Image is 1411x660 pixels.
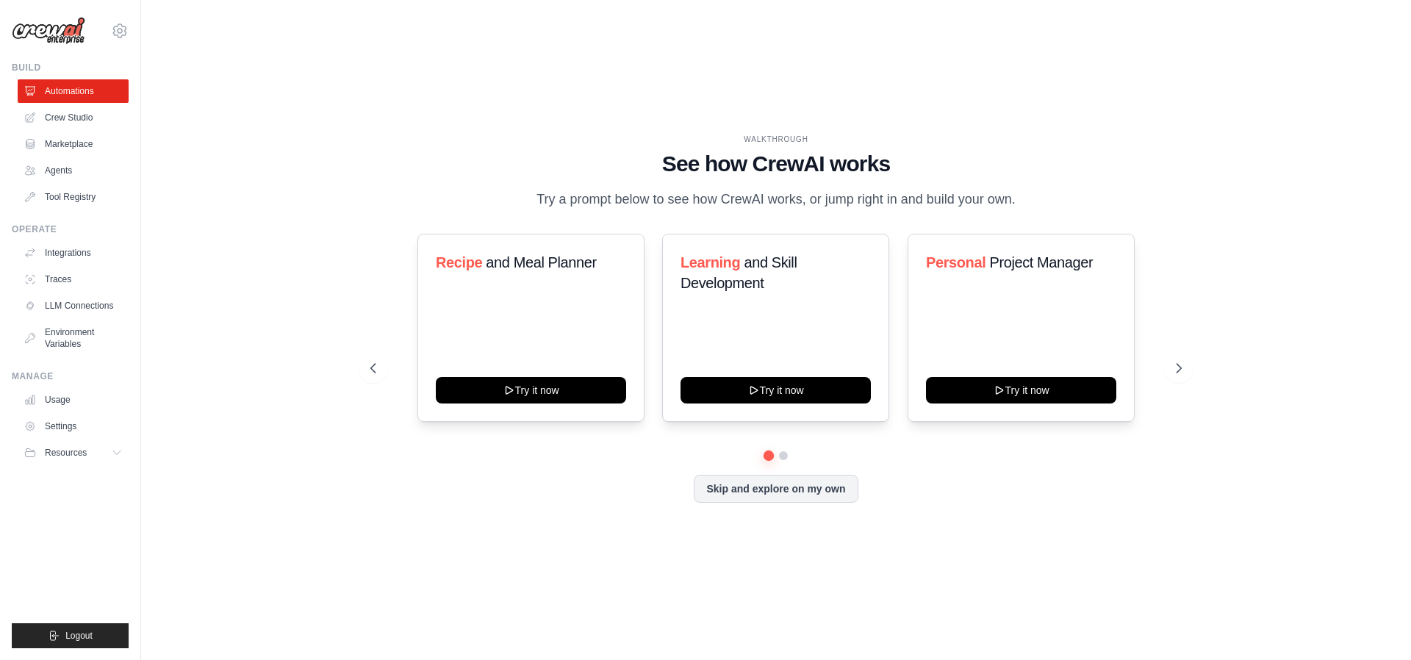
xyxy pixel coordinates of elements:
button: Skip and explore on my own [694,475,858,503]
span: and Meal Planner [486,254,596,270]
a: Agents [18,159,129,182]
span: Recipe [436,254,482,270]
a: Usage [18,388,129,412]
a: Tool Registry [18,185,129,209]
a: Automations [18,79,129,103]
button: Try it now [926,377,1116,403]
span: Learning [681,254,740,270]
img: Logo [12,17,85,45]
p: Try a prompt below to see how CrewAI works, or jump right in and build your own. [529,189,1023,210]
div: Build [12,62,129,73]
a: LLM Connections [18,294,129,318]
h1: See how CrewAI works [370,151,1182,177]
a: Traces [18,268,129,291]
button: Resources [18,441,129,464]
a: Integrations [18,241,129,265]
span: Personal [926,254,985,270]
div: Manage [12,370,129,382]
a: Environment Variables [18,320,129,356]
div: WALKTHROUGH [370,134,1182,145]
button: Try it now [436,377,626,403]
span: Logout [65,630,93,642]
div: Operate [12,223,129,235]
a: Marketplace [18,132,129,156]
a: Crew Studio [18,106,129,129]
button: Try it now [681,377,871,403]
a: Settings [18,415,129,438]
span: Project Manager [989,254,1093,270]
button: Logout [12,623,129,648]
span: Resources [45,447,87,459]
